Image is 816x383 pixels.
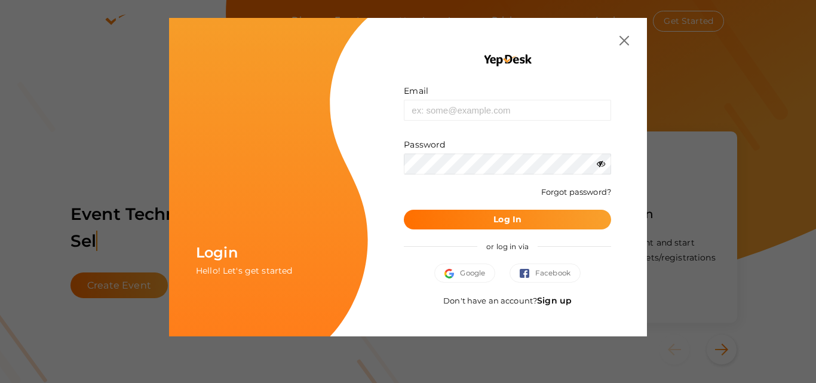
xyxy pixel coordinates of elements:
[520,269,535,278] img: facebook.svg
[444,267,485,279] span: Google
[520,267,570,279] span: Facebook
[443,296,572,305] span: Don't have an account?
[434,263,495,283] button: Google
[404,210,611,229] button: Log In
[404,139,445,151] label: Password
[537,295,572,306] a: Sign up
[541,187,611,197] a: Forgot password?
[510,263,581,283] button: Facebook
[196,244,238,261] span: Login
[404,100,611,121] input: ex: some@example.com
[493,214,521,225] b: Log In
[483,54,532,67] img: YEP_black_cropped.png
[404,85,428,97] label: Email
[477,233,538,260] span: or log in via
[196,265,292,276] span: Hello! Let's get started
[619,36,629,45] img: close.svg
[444,269,460,278] img: google.svg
